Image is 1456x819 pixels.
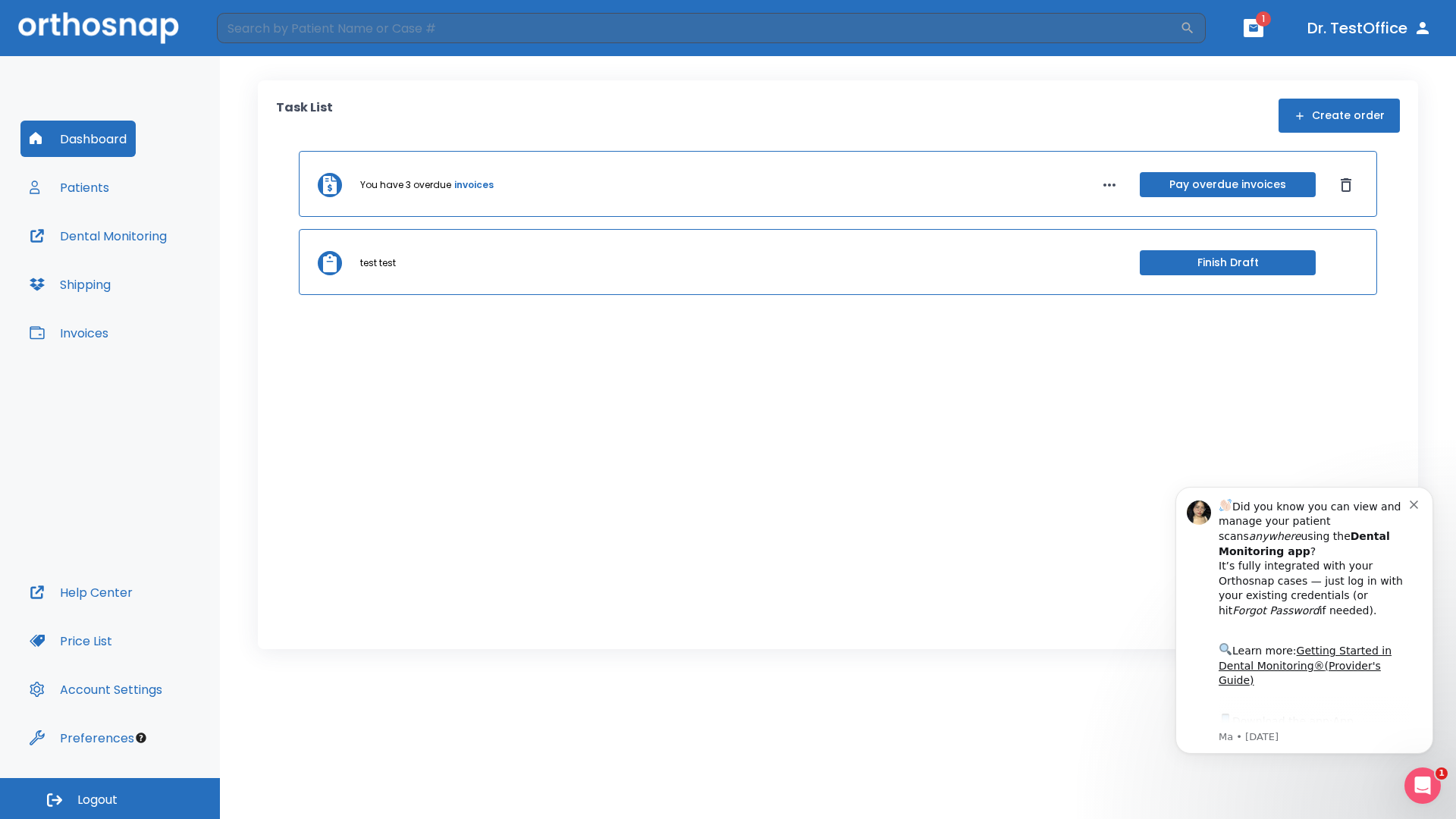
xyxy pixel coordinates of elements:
[1279,99,1400,133] button: Create order
[1140,172,1316,197] button: Pay overdue invoices
[454,178,494,192] a: invoices
[217,13,1180,43] input: Search by Patient Name or Case #
[1140,250,1316,275] button: Finish Draft
[20,623,121,659] button: Price List
[20,169,118,206] button: Patients
[20,315,118,351] button: Invoices
[1301,14,1438,42] button: Dr. TestOffice
[20,671,171,708] button: Account Settings
[360,178,451,192] p: You have 3 overdue
[20,218,176,254] button: Dental Monitoring
[20,266,120,303] button: Shipping
[18,12,179,43] img: Orthosnap
[20,720,143,756] button: Preferences
[1153,468,1456,811] iframe: Intercom notifications message
[1404,767,1441,804] iframe: Intercom live chat
[20,121,136,157] button: Dashboard
[1436,767,1448,780] span: 1
[77,792,118,808] span: Logout
[20,574,142,610] button: Help Center
[1334,173,1358,197] button: Dismiss
[1256,11,1271,27] span: 1
[360,256,396,270] p: test test
[276,99,333,133] p: Task List
[134,731,148,745] div: Tooltip anchor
